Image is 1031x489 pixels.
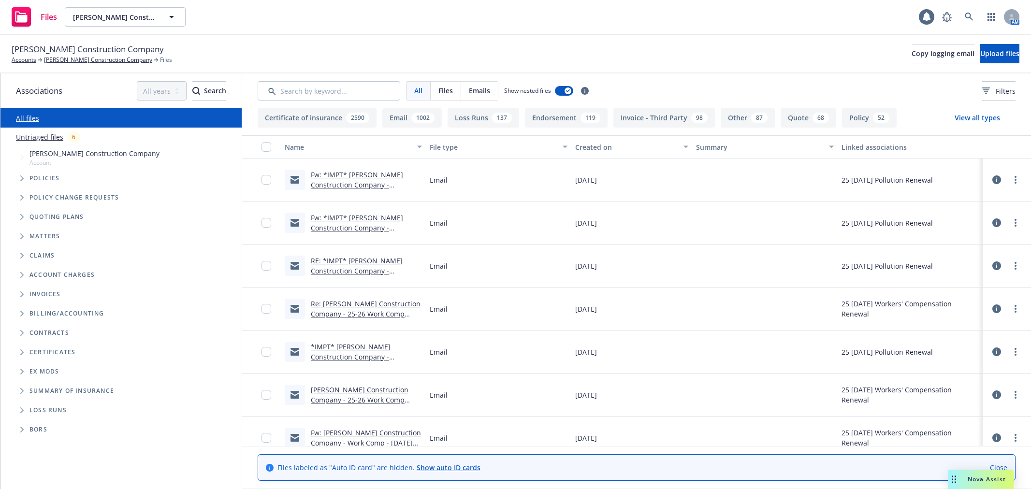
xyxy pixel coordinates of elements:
[192,87,200,95] svg: Search
[346,113,369,123] div: 2590
[912,49,974,58] span: Copy logging email
[751,113,768,123] div: 87
[16,85,62,97] span: Associations
[44,56,152,64] a: [PERSON_NAME] Construction Company
[1010,432,1021,444] a: more
[261,218,271,228] input: Toggle Row Selected
[525,108,608,128] button: Endorsement
[948,470,1014,489] button: Nova Assist
[29,349,75,355] span: Certificates
[261,433,271,443] input: Toggle Row Selected
[192,82,226,100] div: Search
[575,218,597,228] span: [DATE]
[438,86,453,96] span: Files
[261,142,271,152] input: Select all
[575,175,597,185] span: [DATE]
[469,86,490,96] span: Emails
[29,175,60,181] span: Policies
[281,135,426,158] button: Name
[980,44,1019,63] button: Upload files
[311,256,421,357] a: RE: *IMPT* [PERSON_NAME] Construction Company - [GEOGRAPHIC_DATA] [GEOGRAPHIC_DATA] -127-Acre Par...
[16,132,63,142] a: Untriaged files
[842,175,933,185] div: 25 [DATE] Pollution Renewal
[311,428,421,458] a: Fw: [PERSON_NAME] Construction Company - Work Comp - [DATE] Renewal
[842,428,979,448] div: 25 [DATE] Workers' Compensation Renewal
[581,113,600,123] div: 119
[8,3,61,30] a: Files
[29,369,59,374] span: Ex Mods
[721,108,775,128] button: Other
[0,146,242,304] div: Tree Example
[430,142,556,152] div: File type
[29,311,104,316] span: Billing/Accounting
[696,142,823,152] div: Summary
[29,427,47,432] span: BORs
[160,56,172,64] span: Files
[258,108,377,128] button: Certificate of insurance
[571,135,692,158] button: Created on
[29,253,55,259] span: Claims
[980,49,1019,58] span: Upload files
[492,113,512,123] div: 137
[261,261,271,271] input: Toggle Row Selected
[430,175,448,185] span: Email
[67,131,80,143] div: 6
[426,135,571,158] button: File type
[575,261,597,271] span: [DATE]
[311,213,421,303] a: Fw: *IMPT* [PERSON_NAME] Construction Company - [GEOGRAPHIC_DATA] -127-Acre Parcel at [PERSON_NAM...
[430,390,448,400] span: Email
[982,7,1001,27] a: Switch app
[12,56,36,64] a: Accounts
[691,113,708,123] div: 98
[1010,346,1021,358] a: more
[29,195,119,201] span: Policy change requests
[504,86,551,95] span: Show nested files
[968,475,1006,483] span: Nova Assist
[29,233,60,239] span: Matters
[448,108,519,128] button: Loss Runs
[982,81,1016,101] button: Filters
[813,113,829,123] div: 68
[29,388,114,394] span: Summary of insurance
[948,470,960,489] div: Drag to move
[261,347,271,357] input: Toggle Row Selected
[838,135,983,158] button: Linked associations
[29,158,160,167] span: Account
[411,113,435,123] div: 1002
[73,12,157,22] span: [PERSON_NAME] Construction Company
[842,385,979,405] div: 25 [DATE] Workers' Compensation Renewal
[575,347,597,357] span: [DATE]
[982,86,1016,96] span: Filters
[192,81,226,101] button: SearchSearch
[29,148,160,158] span: [PERSON_NAME] Construction Company
[382,108,442,128] button: Email
[842,299,979,319] div: 25 [DATE] Workers' Compensation Renewal
[311,170,421,260] a: Fw: *IMPT* [PERSON_NAME] Construction Company - [GEOGRAPHIC_DATA] -127-Acre Parcel at [PERSON_NAM...
[430,433,448,443] span: Email
[842,261,933,271] div: 25 [DATE] Pollution Renewal
[29,272,95,278] span: Account charges
[29,291,61,297] span: Invoices
[575,390,597,400] span: [DATE]
[12,43,164,56] span: [PERSON_NAME] Construction Company
[311,385,408,415] a: [PERSON_NAME] Construction Company - 25-26 Work Comp Proposal
[1010,303,1021,315] a: more
[29,407,67,413] span: Loss Runs
[575,142,678,152] div: Created on
[261,390,271,400] input: Toggle Row Selected
[1010,260,1021,272] a: more
[1010,217,1021,229] a: more
[430,261,448,271] span: Email
[261,175,271,185] input: Toggle Row Selected
[692,135,837,158] button: Summary
[842,347,933,357] div: 25 [DATE] Pollution Renewal
[613,108,715,128] button: Invoice - Third Party
[430,304,448,314] span: Email
[990,462,1007,473] a: Close
[29,330,69,336] span: Contracts
[417,463,480,472] a: Show auto ID cards
[842,142,979,152] div: Linked associations
[1010,174,1021,186] a: more
[842,218,933,228] div: 25 [DATE] Pollution Renewal
[575,304,597,314] span: [DATE]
